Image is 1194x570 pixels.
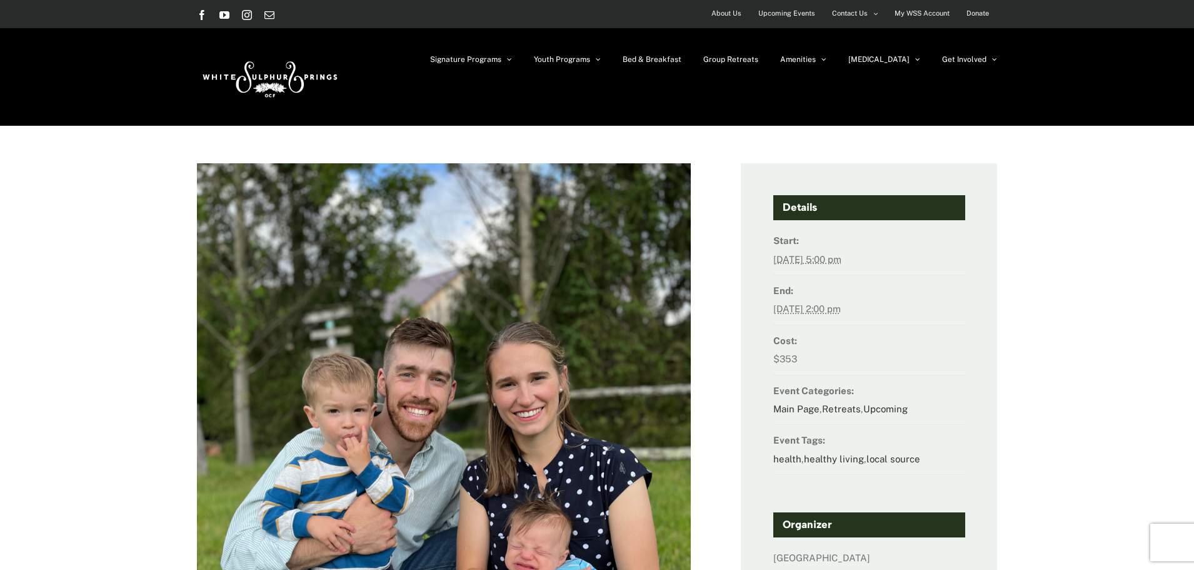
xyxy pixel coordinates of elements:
[822,404,861,414] a: Retreats
[430,56,501,63] span: Signature Programs
[780,56,816,63] span: Amenities
[534,56,590,63] span: Youth Programs
[534,28,601,91] a: Youth Programs
[703,28,758,91] a: Group Retreats
[773,382,965,400] dt: Event Categories:
[264,10,274,20] a: Email
[430,28,997,91] nav: Main Menu
[780,28,826,91] a: Amenities
[773,454,801,464] a: health
[773,282,965,300] dt: End:
[773,450,965,475] dd: , ,
[711,4,741,23] span: About Us
[773,512,965,537] h4: Organizer
[773,400,965,425] dd: , ,
[848,28,920,91] a: [MEDICAL_DATA]
[758,4,815,23] span: Upcoming Events
[895,4,950,23] span: My WSS Account
[866,454,920,464] a: local source
[623,56,681,63] span: Bed & Breakfast
[773,431,965,449] dt: Event Tags:
[773,232,965,250] dt: Start:
[966,4,989,23] span: Donate
[804,454,864,464] a: healthy living
[703,56,758,63] span: Group Retreats
[623,28,681,91] a: Bed & Breakfast
[197,48,341,106] img: White Sulphur Springs Logo
[773,332,965,350] dt: Cost:
[430,28,512,91] a: Signature Programs
[773,404,820,414] a: Main Page
[848,56,910,63] span: [MEDICAL_DATA]
[773,350,965,375] dd: $353
[773,254,841,265] abbr: 2025-10-17
[863,404,908,414] a: Upcoming
[942,28,997,91] a: Get Involved
[942,56,986,63] span: Get Involved
[219,10,229,20] a: YouTube
[773,303,841,314] abbr: 2025-10-19
[197,10,207,20] a: Facebook
[773,195,965,220] h4: Details
[242,10,252,20] a: Instagram
[832,4,868,23] span: Contact Us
